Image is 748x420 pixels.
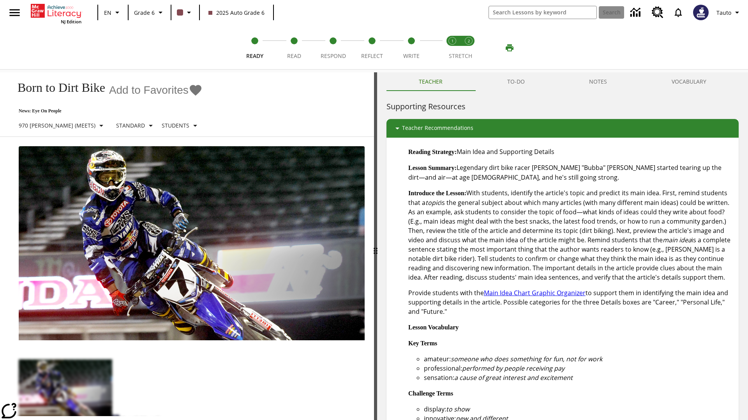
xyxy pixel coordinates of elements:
[246,52,263,59] span: Ready
[462,364,565,373] em: performed by people receiving pay
[174,5,197,19] button: Class color is dark brown. Change class color
[31,2,81,24] div: Home
[232,26,277,69] button: Ready step 1 of 5
[116,121,145,129] p: Standard
[287,52,301,59] span: Read
[374,72,377,420] div: Press Enter or Spacebar and then press right and left arrow keys to move the slider
[647,2,668,23] a: Resource Center, Will open in new tab
[16,119,109,133] button: Select Lexile, 970 Lexile (Meets)
[713,5,745,19] button: Profile/Settings
[424,404,732,414] li: display:
[9,80,105,95] h1: Born to Dirt Bike
[408,390,453,397] strong: Challenge Terms
[408,324,459,331] strong: Lesson Vocabulary
[386,100,739,113] h6: Supporting Resources
[131,5,168,19] button: Grade: Grade 6, Select a grade
[468,38,470,44] text: 2
[3,1,26,24] button: Open side menu
[663,236,692,244] em: main idea
[134,9,155,17] span: Grade 6
[408,288,732,316] p: Provide students with the to support them in identifying the main idea and supporting details in ...
[113,119,159,133] button: Scaffolds, Standard
[159,119,203,133] button: Select Student
[425,198,440,207] em: topic
[452,38,453,44] text: 1
[61,19,81,24] span: NJ Edition
[688,2,713,23] button: Select a new avatar
[310,26,356,69] button: Respond step 3 of 5
[626,2,647,23] a: Data Center
[377,72,748,420] div: activity
[321,52,346,59] span: Respond
[386,72,475,91] button: Teacher
[693,5,709,20] img: Avatar
[349,26,395,69] button: Reflect step 4 of 5
[484,289,586,297] a: Main Idea Chart Graphic Organizer
[162,121,189,129] p: Students
[639,72,739,91] button: VOCABULARY
[104,9,111,17] span: EN
[668,2,688,23] a: Notifications
[424,373,732,382] li: sensation:
[403,52,420,59] span: Write
[271,26,316,69] button: Read step 2 of 5
[109,84,189,96] span: Add to Favorites
[386,72,739,91] div: Instructional Panel Tabs
[557,72,640,91] button: NOTES
[454,373,573,382] em: a cause of great interest and excitement
[408,340,437,346] strong: Key Terms
[408,164,457,171] strong: Lesson Summary:
[424,354,732,364] li: amateur:
[441,26,464,69] button: Stretch Read step 1 of 2
[109,83,203,97] button: Add to Favorites - Born to Dirt Bike
[497,41,522,55] button: Print
[389,26,434,69] button: Write step 5 of 5
[408,188,732,282] p: With students, identify the article's topic and predict its main idea. First, remind students tha...
[402,124,473,133] p: Teacher Recommendations
[386,119,739,138] div: Teacher Recommendations
[449,52,472,59] span: STRETCH
[489,6,596,19] input: search field
[451,355,602,363] em: someone who does something for fun, not for work
[208,9,265,17] span: 2025 Auto Grade 6
[361,52,383,59] span: Reflect
[408,147,732,157] p: Main Idea and Supporting Details
[9,108,203,114] p: News: Eye On People
[408,149,457,155] strong: Reading Strategy:
[424,364,732,373] li: professional:
[716,9,731,17] span: Tauto
[457,26,480,69] button: Stretch Respond step 2 of 2
[408,163,732,182] p: Legendary dirt bike racer [PERSON_NAME] "Bubba" [PERSON_NAME] started tearing up the dirt—and air...
[475,72,557,91] button: TO-DO
[446,405,469,413] em: to show
[101,5,125,19] button: Language: EN, Select a language
[19,146,365,341] img: Motocross racer James Stewart flies through the air on his dirt bike.
[19,121,95,129] p: 970 [PERSON_NAME] (Meets)
[408,190,466,196] strong: Introduce the Lesson:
